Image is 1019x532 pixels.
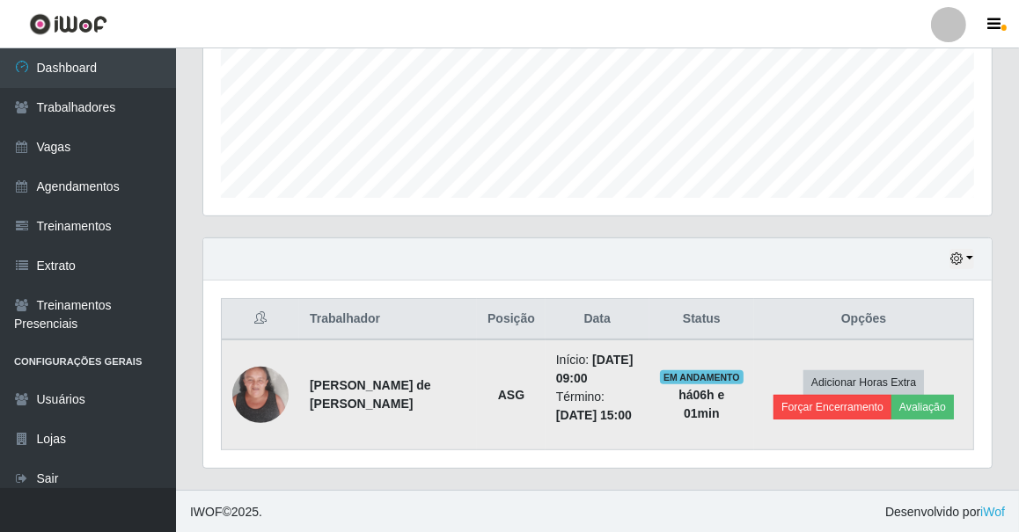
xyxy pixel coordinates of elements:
[299,299,477,340] th: Trabalhador
[310,378,431,411] strong: [PERSON_NAME] de [PERSON_NAME]
[556,408,632,422] time: [DATE] 15:00
[891,395,954,419] button: Avaliação
[649,299,754,340] th: Status
[190,503,262,521] span: © 2025 .
[546,299,649,340] th: Data
[190,505,223,519] span: IWOF
[498,388,524,402] strong: ASG
[556,353,634,385] time: [DATE] 09:00
[556,388,639,425] li: Término:
[773,395,891,419] button: Forçar Encerramento
[660,370,744,384] span: EM ANDAMENTO
[556,351,639,388] li: Início:
[678,388,724,420] strong: há 06 h e 01 min
[477,299,546,340] th: Posição
[29,13,107,35] img: CoreUI Logo
[803,370,924,395] button: Adicionar Horas Extra
[885,503,1005,521] span: Desenvolvido por
[754,299,973,340] th: Opções
[232,357,289,432] img: 1737544290674.jpeg
[980,505,1005,519] a: iWof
